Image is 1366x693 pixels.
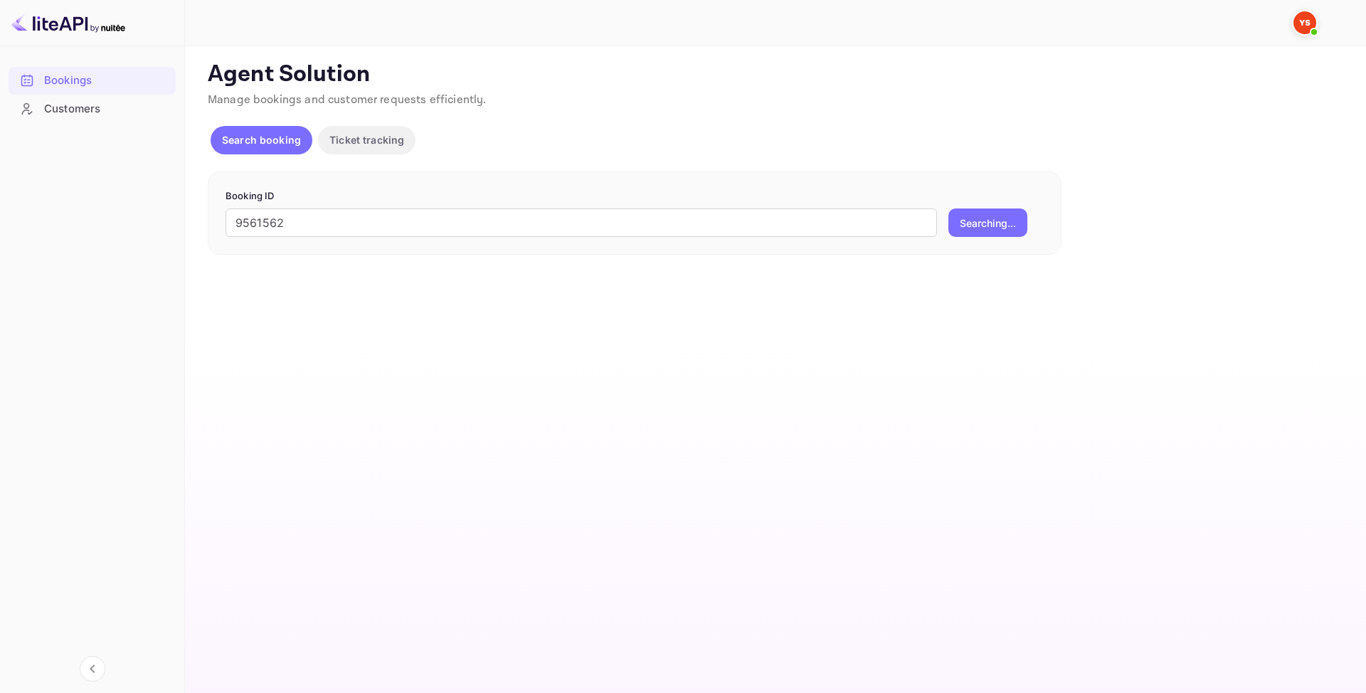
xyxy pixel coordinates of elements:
[222,132,301,147] p: Search booking
[226,208,937,237] input: Enter Booking ID (e.g., 63782194)
[11,11,125,34] img: LiteAPI logo
[948,208,1027,237] button: Searching...
[1293,11,1316,34] img: Yandex Support
[9,67,176,95] div: Bookings
[9,95,176,122] a: Customers
[44,101,169,117] div: Customers
[80,656,105,682] button: Collapse navigation
[226,189,1044,203] p: Booking ID
[9,67,176,93] a: Bookings
[208,60,1340,89] p: Agent Solution
[208,92,487,107] span: Manage bookings and customer requests efficiently.
[329,132,404,147] p: Ticket tracking
[9,95,176,123] div: Customers
[44,73,169,89] div: Bookings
